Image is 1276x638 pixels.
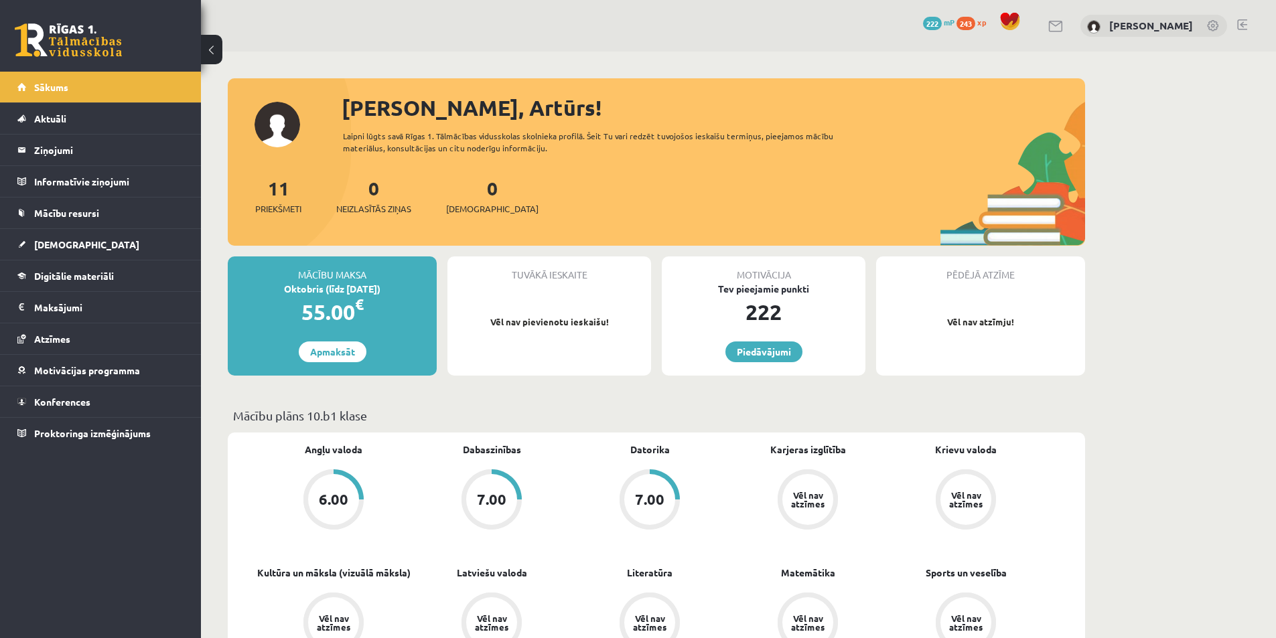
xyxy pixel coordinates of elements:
[34,238,139,250] span: [DEMOGRAPHIC_DATA]
[876,256,1085,282] div: Pēdējā atzīme
[630,443,670,457] a: Datorika
[34,364,140,376] span: Motivācijas programma
[947,614,985,631] div: Vēl nav atzīmes
[319,492,348,507] div: 6.00
[34,166,184,197] legend: Informatīvie ziņojumi
[34,333,70,345] span: Atzīmes
[947,491,985,508] div: Vēl nav atzīmes
[15,23,122,57] a: Rīgas 1. Tālmācības vidusskola
[447,256,651,282] div: Tuvākā ieskaite
[17,72,184,102] a: Sākums
[770,443,846,457] a: Karjeras izglītība
[34,81,68,93] span: Sākums
[343,130,857,154] div: Laipni lūgts savā Rīgas 1. Tālmācības vidusskolas skolnieka profilā. Šeit Tu vari redzēt tuvojošo...
[413,469,571,532] a: 7.00
[305,443,362,457] a: Angļu valoda
[935,443,997,457] a: Krievu valoda
[473,614,510,631] div: Vēl nav atzīmes
[355,295,364,314] span: €
[34,135,184,165] legend: Ziņojumi
[17,386,184,417] a: Konferences
[34,292,184,323] legend: Maksājumi
[571,469,729,532] a: 7.00
[977,17,986,27] span: xp
[923,17,942,30] span: 222
[662,282,865,296] div: Tev pieejamie punkti
[299,341,366,362] a: Apmaksāt
[34,112,66,125] span: Aktuāli
[725,341,802,362] a: Piedāvājumi
[923,17,954,27] a: 222 mP
[255,202,301,216] span: Priekšmeti
[662,296,865,328] div: 222
[956,17,975,30] span: 243
[956,17,993,27] a: 243 xp
[477,492,506,507] div: 7.00
[1109,19,1193,32] a: [PERSON_NAME]
[781,566,835,580] a: Matemātika
[17,166,184,197] a: Informatīvie ziņojumi
[463,443,521,457] a: Dabaszinības
[631,614,668,631] div: Vēl nav atzīmes
[446,202,539,216] span: [DEMOGRAPHIC_DATA]
[255,176,301,216] a: 11Priekšmeti
[34,207,99,219] span: Mācību resursi
[17,323,184,354] a: Atzīmes
[17,229,184,260] a: [DEMOGRAPHIC_DATA]
[926,566,1007,580] a: Sports un veselība
[17,292,184,323] a: Maksājumi
[315,614,352,631] div: Vēl nav atzīmes
[17,418,184,449] a: Proktoringa izmēģinājums
[336,202,411,216] span: Neizlasītās ziņas
[233,406,1080,424] p: Mācību plāns 10.b1 klase
[883,315,1078,329] p: Vēl nav atzīmju!
[34,270,114,282] span: Digitālie materiāli
[729,469,887,532] a: Vēl nav atzīmes
[342,92,1085,124] div: [PERSON_NAME], Artūrs!
[627,566,672,580] a: Literatūra
[257,566,411,580] a: Kultūra un māksla (vizuālā māksla)
[228,282,437,296] div: Oktobris (līdz [DATE])
[446,176,539,216] a: 0[DEMOGRAPHIC_DATA]
[17,260,184,291] a: Digitālie materiāli
[662,256,865,282] div: Motivācija
[255,469,413,532] a: 6.00
[635,492,664,507] div: 7.00
[17,197,184,228] a: Mācību resursi
[789,491,827,508] div: Vēl nav atzīmes
[17,355,184,386] a: Motivācijas programma
[34,396,90,408] span: Konferences
[34,427,151,439] span: Proktoringa izmēģinājums
[944,17,954,27] span: mP
[454,315,644,329] p: Vēl nav pievienotu ieskaišu!
[789,614,827,631] div: Vēl nav atzīmes
[1087,20,1101,33] img: Artūrs Keinovskis
[228,256,437,282] div: Mācību maksa
[17,103,184,134] a: Aktuāli
[17,135,184,165] a: Ziņojumi
[457,566,527,580] a: Latviešu valoda
[336,176,411,216] a: 0Neizlasītās ziņas
[887,469,1045,532] a: Vēl nav atzīmes
[228,296,437,328] div: 55.00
